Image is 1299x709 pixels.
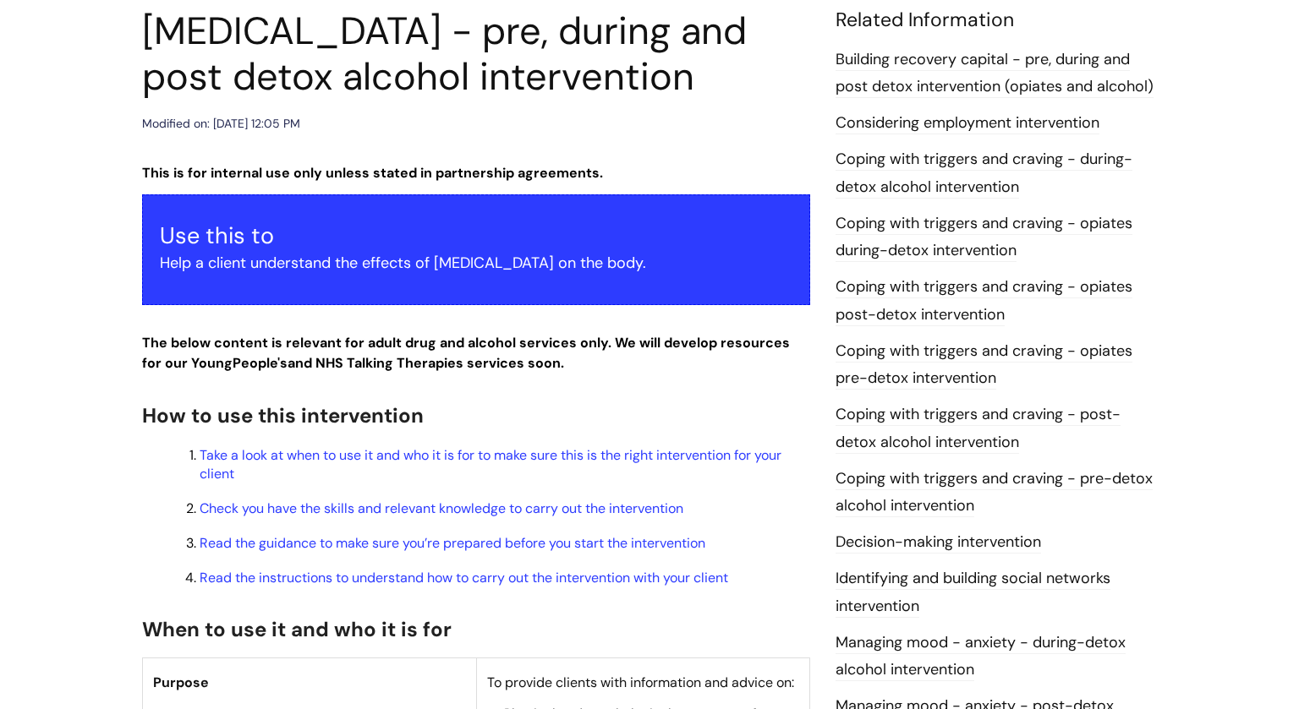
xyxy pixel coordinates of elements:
[160,222,792,249] h3: Use this to
[142,334,790,373] strong: The below content is relevant for adult drug and alcohol services only. We will develop resources...
[487,674,794,691] span: To provide clients with information and advice on:
[233,354,288,372] strong: People's
[142,113,300,134] div: Modified on: [DATE] 12:05 PM
[142,402,424,428] span: How to use this intervention
[142,164,603,182] strong: This is for internal use only unless stated in partnership agreements.
[142,616,452,642] span: When to use it and who it is for
[153,674,209,691] span: Purpose
[836,276,1132,325] a: Coping with triggers and craving - opiates post-detox intervention
[160,249,792,276] p: Help a client understand the effects of [MEDICAL_DATA] on the body.
[836,632,1126,681] a: Managing mood - anxiety - during-detox alcohol intervention
[836,49,1154,98] a: Building recovery capital - pre, during and post detox intervention (opiates and alcohol)
[142,8,810,100] h1: [MEDICAL_DATA] - pre, during and post detox alcohol intervention
[836,532,1041,554] a: Decision-making intervention
[836,404,1121,453] a: Coping with triggers and craving - post-detox alcohol intervention
[200,569,728,586] a: Read the instructions to understand how to carry out the intervention with your client
[836,112,1099,134] a: Considering employment intervention
[836,213,1132,262] a: Coping with triggers and craving - opiates during-detox intervention
[200,534,705,552] a: Read the guidance to make sure you’re prepared before you start the intervention
[836,468,1153,517] a: Coping with triggers and craving - pre-detox alcohol intervention
[836,568,1110,617] a: Identifying and building social networks intervention
[836,341,1132,390] a: Coping with triggers and craving - opiates pre-detox intervention
[836,8,1157,32] h4: Related Information
[200,499,683,517] a: Check you have the skills and relevant knowledge to carry out the intervention
[836,149,1132,198] a: Coping with triggers and craving - during-detox alcohol intervention
[200,446,781,483] a: Take a look at when to use it and who it is for to make sure this is the right intervention for y...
